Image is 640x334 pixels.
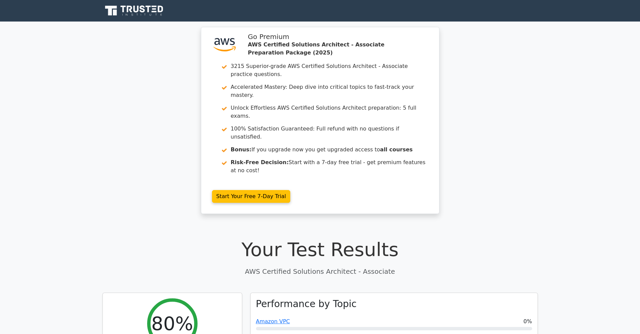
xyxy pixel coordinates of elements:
[212,190,291,203] a: Start Your Free 7-Day Trial
[256,298,357,310] h3: Performance by Topic
[523,318,532,326] span: 0%
[102,238,538,261] h1: Your Test Results
[102,266,538,276] p: AWS Certified Solutions Architect - Associate
[256,318,290,325] a: Amazon VPC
